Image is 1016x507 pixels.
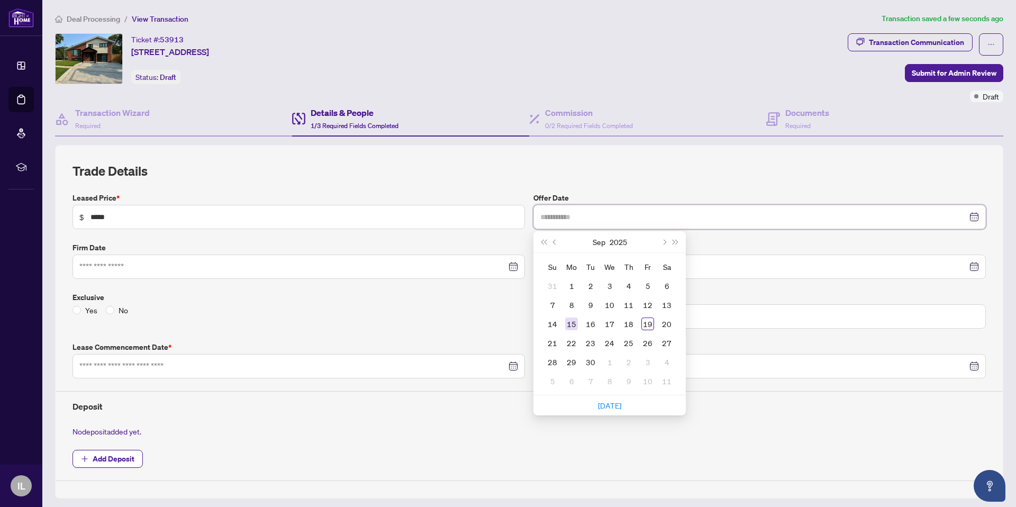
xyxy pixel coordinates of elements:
div: 9 [622,375,635,387]
article: Transaction saved a few seconds ago [882,13,1003,25]
span: ellipsis [987,41,995,48]
label: Conditional Date [533,242,986,253]
div: 24 [603,337,616,349]
label: Firm Date [72,242,525,253]
div: 8 [603,375,616,387]
button: Add Deposit [72,450,143,468]
td: 2025-09-28 [543,352,562,372]
div: 20 [660,318,673,330]
div: 12 [641,298,654,311]
th: Sa [657,257,676,276]
label: Unit/Lot Number [533,292,986,303]
span: View Transaction [132,14,188,24]
div: 10 [641,375,654,387]
h4: Transaction Wizard [75,106,150,119]
td: 2025-09-07 [543,295,562,314]
div: 27 [660,337,673,349]
h4: Documents [785,106,829,119]
span: Deal Processing [67,14,120,24]
a: [DATE] [598,401,621,410]
h4: Details & People [311,106,398,119]
th: Th [619,257,638,276]
td: 2025-09-12 [638,295,657,314]
td: 2025-10-08 [600,372,619,391]
td: 2025-09-03 [600,276,619,295]
div: 22 [565,337,578,349]
h4: Commission [545,106,633,119]
th: Mo [562,257,581,276]
span: $ [79,211,84,223]
td: 2025-09-15 [562,314,581,333]
td: 2025-08-31 [543,276,562,295]
div: 13 [660,298,673,311]
td: 2025-09-26 [638,333,657,352]
td: 2025-09-22 [562,333,581,352]
h4: Deposit [72,400,986,413]
td: 2025-10-05 [543,372,562,391]
td: 2025-10-01 [600,352,619,372]
div: 9 [584,298,597,311]
td: 2025-09-13 [657,295,676,314]
h2: Trade Details [72,162,986,179]
span: Required [785,122,811,130]
div: 15 [565,318,578,330]
th: We [600,257,619,276]
div: 4 [622,279,635,292]
div: 1 [565,279,578,292]
td: 2025-10-04 [657,352,676,372]
span: IL [17,478,25,493]
td: 2025-09-11 [619,295,638,314]
span: home [55,15,62,23]
div: 18 [622,318,635,330]
td: 2025-09-04 [619,276,638,295]
td: 2025-09-20 [657,314,676,333]
span: Add Deposit [93,450,134,467]
div: 14 [546,318,559,330]
span: plus [81,455,88,463]
td: 2025-09-09 [581,295,600,314]
td: 2025-09-10 [600,295,619,314]
th: Tu [581,257,600,276]
td: 2025-09-29 [562,352,581,372]
div: 25 [622,337,635,349]
button: Transaction Communication [848,33,973,51]
div: 10 [603,298,616,311]
td: 2025-10-02 [619,352,638,372]
div: 5 [641,279,654,292]
button: Next month (PageDown) [658,231,669,252]
img: IMG-W12386801_1.jpg [56,34,122,84]
div: Status: [131,70,180,84]
td: 2025-09-16 [581,314,600,333]
div: 19 [641,318,654,330]
span: Draft [983,90,999,102]
td: 2025-09-25 [619,333,638,352]
div: 30 [584,356,597,368]
span: Draft [160,73,176,82]
div: 23 [584,337,597,349]
div: 31 [546,279,559,292]
div: 17 [603,318,616,330]
div: 4 [660,356,673,368]
span: No deposit added yet. [72,427,141,436]
th: Su [543,257,562,276]
span: Yes [81,304,102,316]
span: Submit for Admin Review [912,65,996,82]
div: 16 [584,318,597,330]
td: 2025-10-09 [619,372,638,391]
td: 2025-09-05 [638,276,657,295]
div: 29 [565,356,578,368]
div: 5 [546,375,559,387]
div: 8 [565,298,578,311]
div: 11 [660,375,673,387]
button: Open asap [974,470,1005,502]
span: No [114,304,132,316]
div: 21 [546,337,559,349]
td: 2025-09-30 [581,352,600,372]
span: 0/2 Required Fields Completed [545,122,633,130]
div: Transaction Communication [869,34,964,51]
td: 2025-10-03 [638,352,657,372]
div: 28 [546,356,559,368]
td: 2025-09-01 [562,276,581,295]
td: 2025-09-27 [657,333,676,352]
td: 2025-09-08 [562,295,581,314]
